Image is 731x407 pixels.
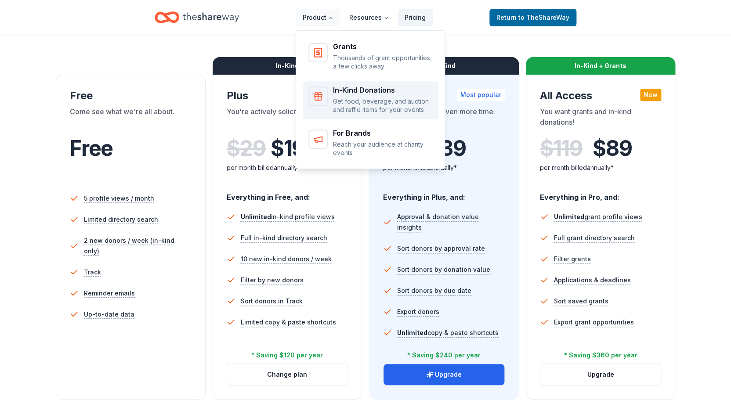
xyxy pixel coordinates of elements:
div: per month billed annually* [227,162,348,173]
span: Return [496,12,569,23]
div: All Access [540,89,662,103]
div: * Saving $120 per year [251,350,323,360]
span: Unlimited [241,213,271,220]
span: Filter grants [554,254,591,264]
a: For BrandsReach your audience at charity events [303,124,438,162]
nav: Main [296,7,433,28]
span: Approval & donation value insights [397,212,505,233]
div: You want grants and in-kind donations! [540,106,662,131]
span: Unlimited [397,329,427,336]
a: GrantsThousands of grant opportunities, a few clicks away [303,38,438,76]
div: Free [70,89,192,103]
button: Product [296,9,340,26]
div: You're actively soliciting donations. [227,106,348,131]
div: * Saving $240 per year [407,350,481,360]
span: $ 19 [271,136,305,161]
span: Limited copy & paste shortcuts [241,317,336,328]
p: Get food, beverage, and auction and raffle items for your events [333,97,433,114]
span: 2 new donors / week (in-kind only) [84,235,192,256]
div: Everything in Free, and: [227,184,348,203]
span: Sort saved grants [554,296,608,306]
span: in-kind profile views [241,213,335,220]
div: New [640,89,661,101]
span: Applications & deadlines [554,275,631,285]
div: In-Kind Donations [333,86,433,94]
div: Grants [333,43,433,50]
span: Sort donors by donation value [397,264,490,275]
div: Plus [227,89,348,103]
p: Thousands of grant opportunities, a few clicks away [333,54,433,71]
span: grant profile views [554,213,642,220]
span: Full grant directory search [554,233,635,243]
span: to TheShareWay [518,14,569,21]
span: $ 89 [593,136,632,161]
div: per month billed annually* [540,162,662,173]
span: Reminder emails [84,288,135,299]
span: 10 new in-kind donors / week [241,254,332,264]
span: Unlimited [554,213,584,220]
span: Sort donors in Track [241,296,303,306]
a: In-Kind DonationsGet food, beverage, and auction and raffle items for your events [303,81,438,119]
p: Reach your audience at charity events [333,140,433,157]
button: Change plan [227,364,348,385]
span: Export donors [397,306,439,317]
span: Full in-kind directory search [241,233,327,243]
button: Resources [342,9,396,26]
span: $ 39 [427,136,466,161]
div: In-Kind + Grants [526,57,676,75]
div: In-Kind [213,57,362,75]
span: 5 profile views / month [84,193,154,204]
span: Up-to-date data [84,309,134,320]
button: Upgrade [384,364,504,385]
div: Come see what we're all about. [70,106,192,131]
a: Home [155,7,239,28]
span: Filter by new donors [241,275,304,285]
div: * Saving $360 per year [564,350,637,360]
span: Sort donors by due date [397,285,471,296]
div: Everything in Plus, and: [383,184,505,203]
span: copy & paste shortcuts [397,329,499,336]
span: Export grant opportunities [554,317,634,328]
a: Pricing [398,9,433,26]
button: Upgrade [540,364,661,385]
div: Everything in Pro, and: [540,184,662,203]
div: For Brands [333,130,433,137]
span: Sort donors by approval rate [397,243,485,254]
span: Limited directory search [84,214,158,225]
div: Most popular [457,89,505,101]
span: Free [70,135,113,161]
div: Product [296,31,445,169]
span: Track [84,267,101,277]
a: Returnto TheShareWay [489,9,576,26]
